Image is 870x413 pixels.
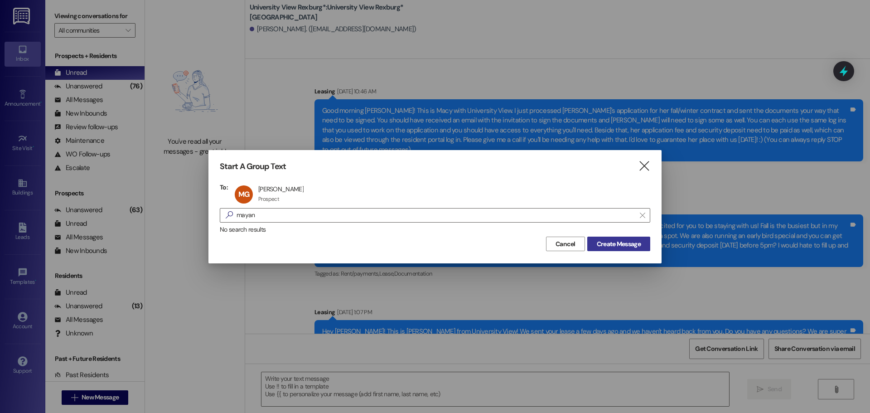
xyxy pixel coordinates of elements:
span: Cancel [556,239,575,249]
button: Cancel [546,237,585,251]
input: Search for any contact or apartment [237,209,635,222]
button: Clear text [635,209,650,222]
div: No search results [220,225,650,234]
h3: To: [220,183,228,191]
span: Create Message [597,239,641,249]
div: [PERSON_NAME] [258,185,304,193]
div: Prospect [258,195,279,203]
button: Create Message [587,237,650,251]
span: MG [238,189,249,199]
i:  [640,212,645,219]
i:  [222,210,237,220]
h3: Start A Group Text [220,161,286,172]
i:  [638,161,650,171]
